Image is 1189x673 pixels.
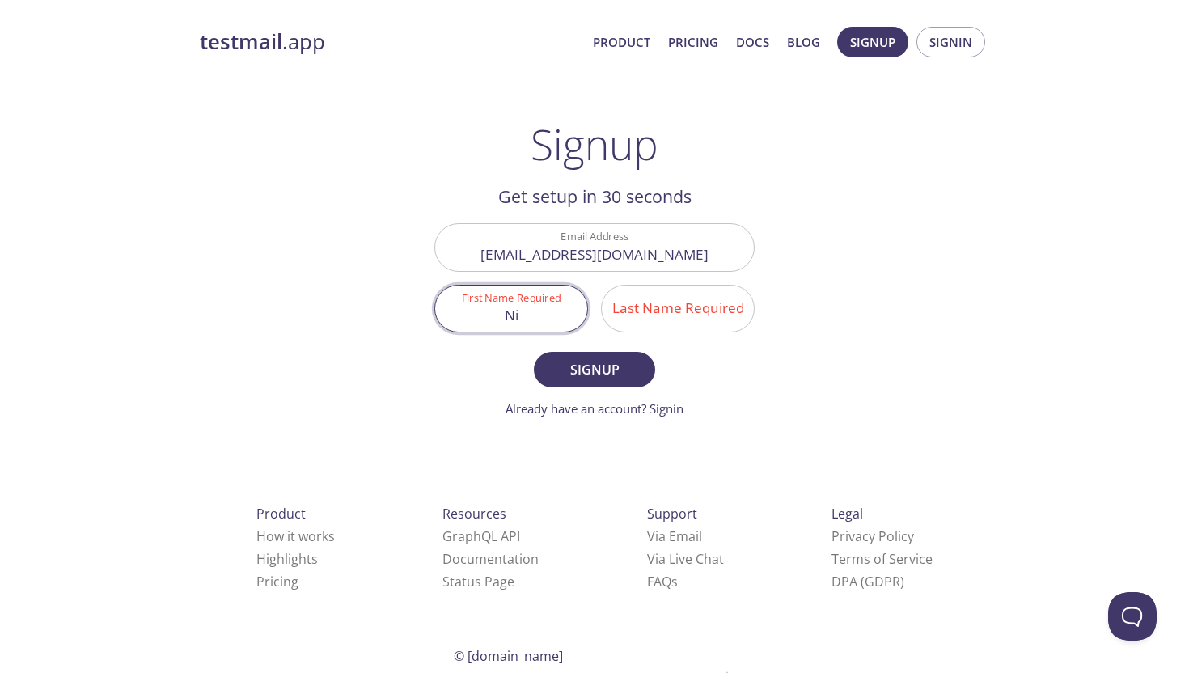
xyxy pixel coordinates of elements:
[531,120,658,168] h1: Signup
[837,27,908,57] button: Signup
[671,573,678,590] span: s
[442,505,506,523] span: Resources
[929,32,972,53] span: Signin
[256,573,298,590] a: Pricing
[850,32,895,53] span: Signup
[831,550,933,568] a: Terms of Service
[506,400,683,417] a: Already have an account? Signin
[534,352,655,387] button: Signup
[647,550,724,568] a: Via Live Chat
[831,573,904,590] a: DPA (GDPR)
[593,32,650,53] a: Product
[454,647,563,665] span: © [DOMAIN_NAME]
[668,32,718,53] a: Pricing
[200,28,580,56] a: testmail.app
[256,527,335,545] a: How it works
[647,573,678,590] a: FAQ
[647,505,697,523] span: Support
[647,527,702,545] a: Via Email
[787,32,820,53] a: Blog
[916,27,985,57] button: Signin
[442,573,514,590] a: Status Page
[200,28,282,56] strong: testmail
[256,505,306,523] span: Product
[434,183,755,210] h2: Get setup in 30 seconds
[256,550,318,568] a: Highlights
[831,505,863,523] span: Legal
[736,32,769,53] a: Docs
[831,527,914,545] a: Privacy Policy
[1108,592,1157,641] iframe: Help Scout Beacon - Open
[442,527,520,545] a: GraphQL API
[442,550,539,568] a: Documentation
[552,358,637,381] span: Signup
